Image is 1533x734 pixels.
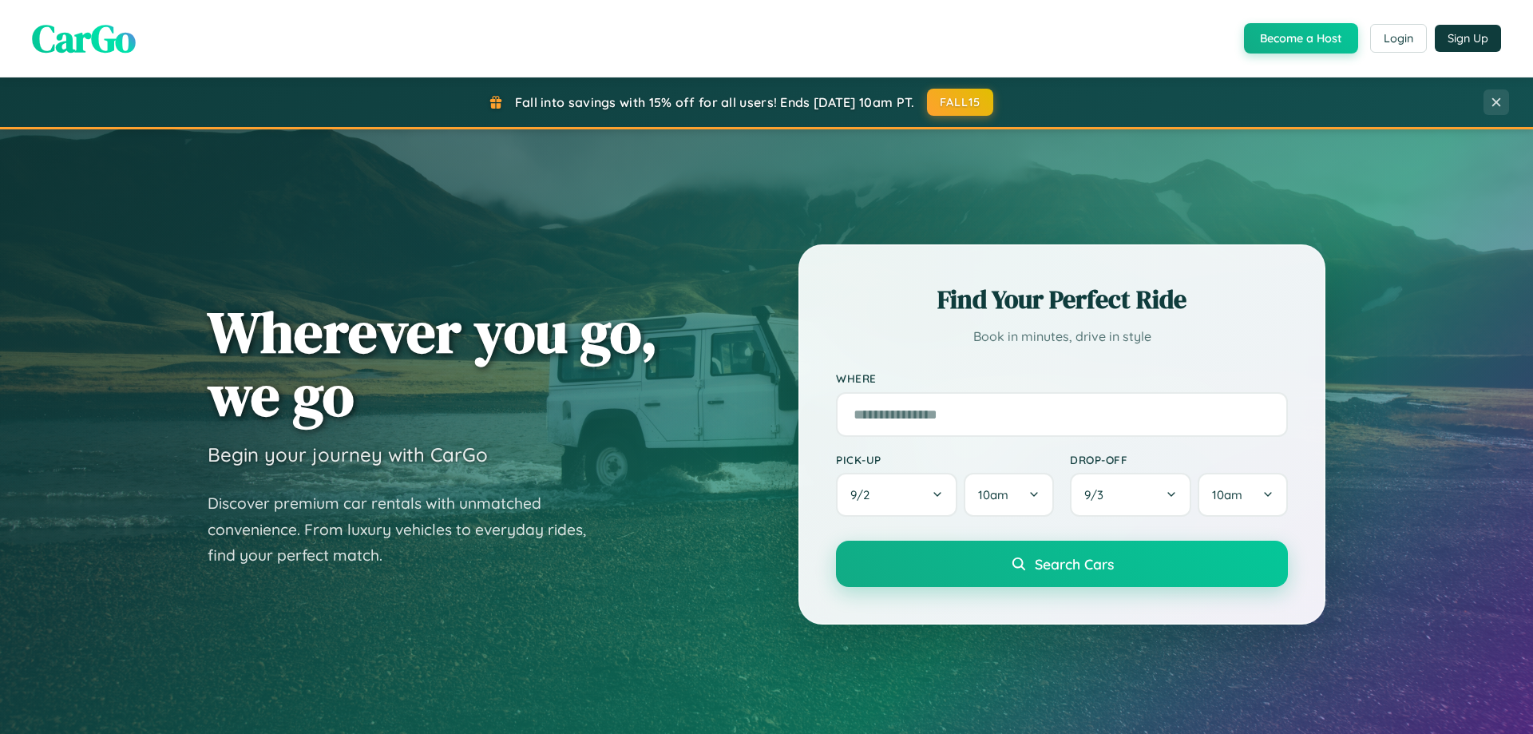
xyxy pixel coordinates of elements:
[208,490,607,569] p: Discover premium car rentals with unmatched convenience. From luxury vehicles to everyday rides, ...
[964,473,1054,517] button: 10am
[1035,555,1114,573] span: Search Cars
[1370,24,1427,53] button: Login
[208,300,658,427] h1: Wherever you go, we go
[1070,473,1191,517] button: 9/3
[836,282,1288,317] h2: Find Your Perfect Ride
[1435,25,1501,52] button: Sign Up
[927,89,994,116] button: FALL15
[1070,453,1288,466] label: Drop-off
[515,94,915,110] span: Fall into savings with 15% off for all users! Ends [DATE] 10am PT.
[836,453,1054,466] label: Pick-up
[836,325,1288,348] p: Book in minutes, drive in style
[836,372,1288,386] label: Where
[208,442,488,466] h3: Begin your journey with CarGo
[1212,487,1242,502] span: 10am
[1084,487,1111,502] span: 9 / 3
[32,12,136,65] span: CarGo
[850,487,877,502] span: 9 / 2
[978,487,1008,502] span: 10am
[1198,473,1288,517] button: 10am
[836,473,957,517] button: 9/2
[1244,23,1358,54] button: Become a Host
[836,541,1288,587] button: Search Cars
